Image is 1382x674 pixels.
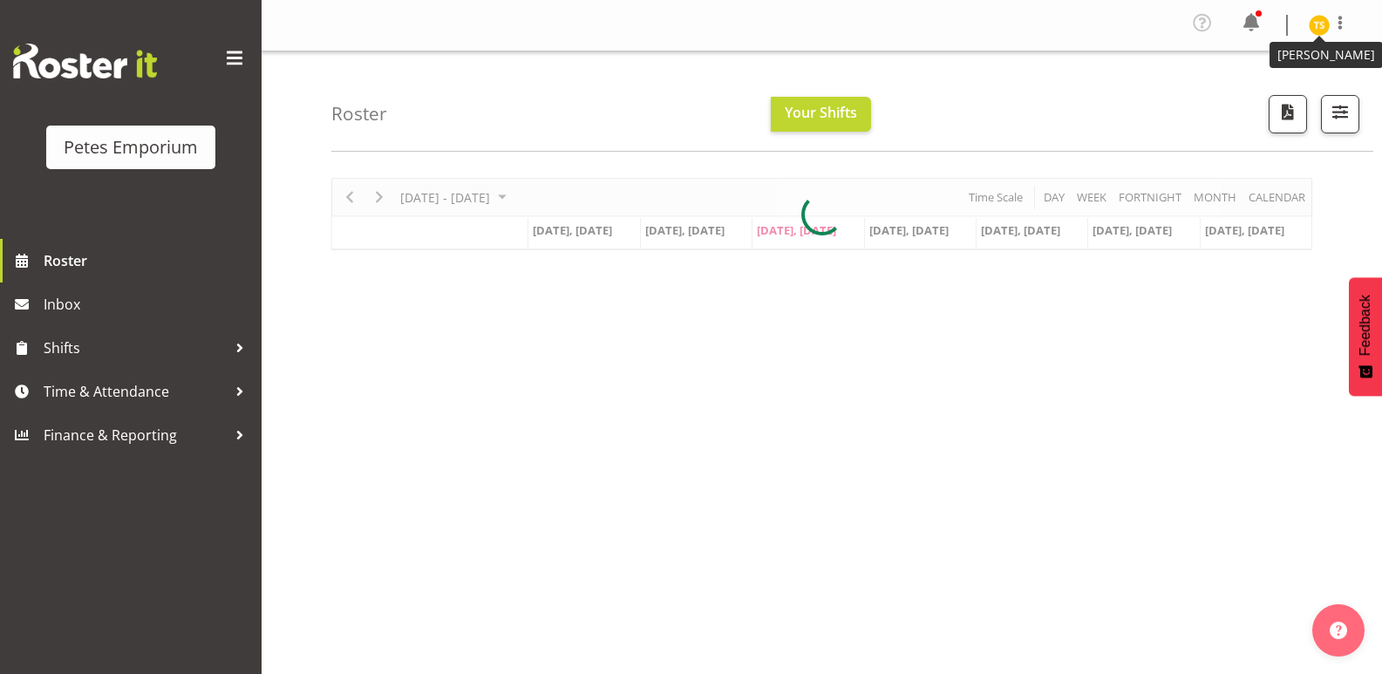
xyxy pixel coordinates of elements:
img: Rosterit website logo [13,44,157,78]
h4: Roster [331,104,387,124]
span: Shifts [44,335,227,361]
img: help-xxl-2.png [1330,622,1347,639]
button: Download a PDF of the roster according to the set date range. [1269,95,1307,133]
button: Feedback - Show survey [1349,277,1382,396]
span: Finance & Reporting [44,422,227,448]
span: Roster [44,248,253,274]
div: Petes Emporium [64,134,198,160]
button: Filter Shifts [1321,95,1359,133]
span: Feedback [1358,295,1373,356]
span: Your Shifts [785,103,857,122]
span: Time & Attendance [44,378,227,405]
img: tamara-straker11292.jpg [1309,15,1330,36]
button: Your Shifts [771,97,871,132]
span: Inbox [44,291,253,317]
